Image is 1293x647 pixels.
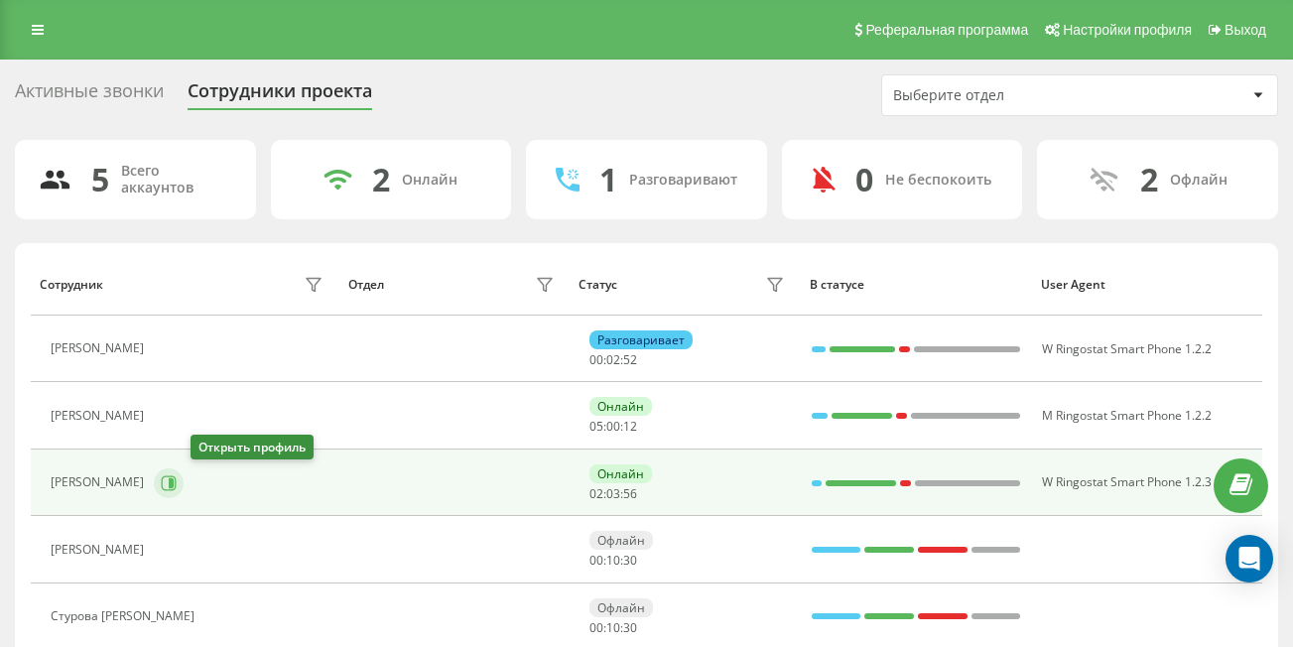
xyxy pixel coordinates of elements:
span: 02 [606,351,620,368]
div: : : [589,554,637,568]
div: Всего аккаунтов [121,163,232,196]
div: Open Intercom Messenger [1226,535,1273,582]
div: [PERSON_NAME] [51,409,149,423]
div: Разговаривают [629,172,737,189]
div: Сотрудник [40,278,103,292]
span: 52 [623,351,637,368]
div: Активные звонки [15,80,164,111]
span: 10 [606,619,620,636]
div: Сотрудники проекта [188,80,372,111]
span: 00 [606,418,620,435]
div: Отдел [348,278,384,292]
div: : : [589,420,637,434]
span: Реферальная программа [865,22,1028,38]
div: Онлайн [589,397,652,416]
div: 2 [372,161,390,198]
span: 00 [589,619,603,636]
div: 1 [599,161,617,198]
div: Статус [579,278,617,292]
div: Онлайн [589,464,652,483]
div: Офлайн [1170,172,1228,189]
span: 10 [606,552,620,569]
div: Офлайн [589,531,653,550]
span: Настройки профиля [1063,22,1192,38]
div: : : [589,353,637,367]
div: [PERSON_NAME] [51,341,149,355]
div: Не беспокоить [885,172,991,189]
div: Онлайн [402,172,457,189]
div: User Agent [1041,278,1253,292]
div: : : [589,487,637,501]
div: 2 [1140,161,1158,198]
div: : : [589,621,637,635]
div: 5 [91,161,109,198]
div: [PERSON_NAME] [51,475,149,489]
div: 0 [855,161,873,198]
span: 56 [623,485,637,502]
span: W Ringostat Smart Phone 1.2.2 [1042,340,1212,357]
span: 02 [589,485,603,502]
div: В статусе [810,278,1022,292]
span: Выход [1225,22,1266,38]
div: Офлайн [589,598,653,617]
div: Открыть профиль [191,435,314,459]
span: 05 [589,418,603,435]
div: [PERSON_NAME] [51,543,149,557]
span: W Ringostat Smart Phone 1.2.3 [1042,473,1212,490]
span: 00 [589,552,603,569]
span: M Ringostat Smart Phone 1.2.2 [1042,407,1212,424]
span: 30 [623,552,637,569]
div: Разговаривает [589,330,693,349]
span: 00 [589,351,603,368]
span: 30 [623,619,637,636]
div: Cтурова [PERSON_NAME] [51,609,199,623]
div: Выберите отдел [893,87,1130,104]
span: 03 [606,485,620,502]
span: 12 [623,418,637,435]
